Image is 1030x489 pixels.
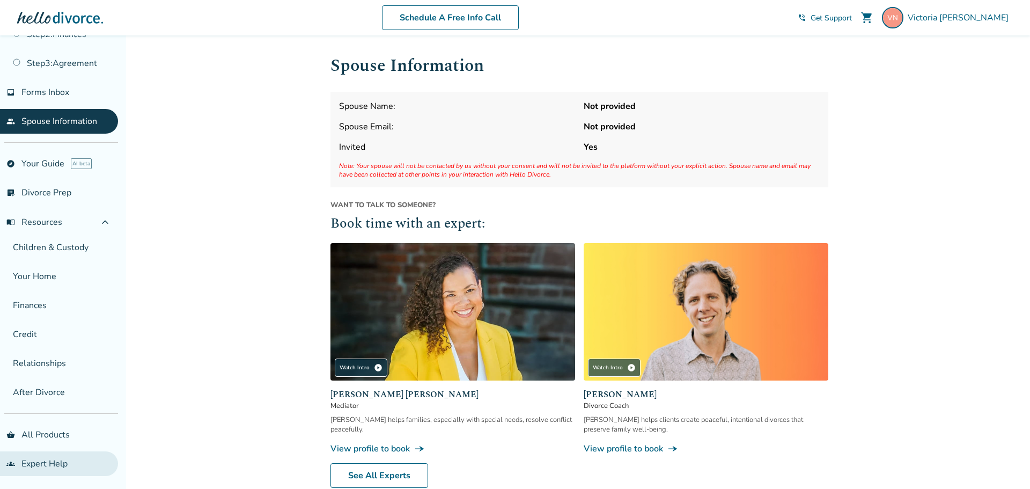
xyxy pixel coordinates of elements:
[798,13,852,23] a: phone_in_talkGet Support
[71,158,92,169] span: AI beta
[584,100,820,112] strong: Not provided
[330,243,575,381] img: Claudia Brown Coulter
[584,388,828,401] span: [PERSON_NAME]
[6,88,15,97] span: inbox
[584,443,828,455] a: View profile to bookline_end_arrow_notch
[330,200,828,210] span: Want to talk to someone?
[584,243,828,381] img: James Traub
[976,437,1030,489] iframe: Chat Widget
[6,216,62,228] span: Resources
[6,459,15,468] span: groups
[330,388,575,401] span: [PERSON_NAME] [PERSON_NAME]
[382,5,519,30] a: Schedule A Free Info Call
[584,401,828,411] span: Divorce Coach
[335,359,387,377] div: Watch Intro
[6,218,15,227] span: menu_book
[667,443,678,454] span: line_end_arrow_notch
[339,100,575,112] span: Spouse Name:
[584,141,820,153] strong: Yes
[627,363,636,372] span: play_circle
[588,359,641,377] div: Watch Intro
[798,13,806,22] span: phone_in_talk
[339,121,575,133] span: Spouse Email:
[882,7,903,28] img: victoria.spearman.nunes@gmail.com
[330,214,828,235] h2: Book time with an expert:
[99,216,112,229] span: expand_less
[339,162,820,179] span: Note: Your spouse will not be contacted by us without your consent and will not be invited to the...
[860,11,873,24] span: shopping_cart
[330,53,828,79] h1: Spouse Information
[21,86,69,98] span: Forms Inbox
[6,430,15,439] span: shopping_basket
[6,117,15,126] span: people
[330,415,575,434] div: [PERSON_NAME] helps families, especially with special needs, resolve conflict peacefully.
[330,443,575,455] a: View profile to bookline_end_arrow_notch
[374,363,382,372] span: play_circle
[811,13,852,23] span: Get Support
[339,141,575,153] span: Invited
[6,159,15,168] span: explore
[908,12,1013,24] span: Victoria [PERSON_NAME]
[584,415,828,434] div: [PERSON_NAME] helps clients create peaceful, intentional divorces that preserve family well-being.
[584,121,820,133] strong: Not provided
[414,443,425,454] span: line_end_arrow_notch
[330,463,428,488] a: See All Experts
[6,188,15,197] span: list_alt_check
[330,401,575,411] span: Mediator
